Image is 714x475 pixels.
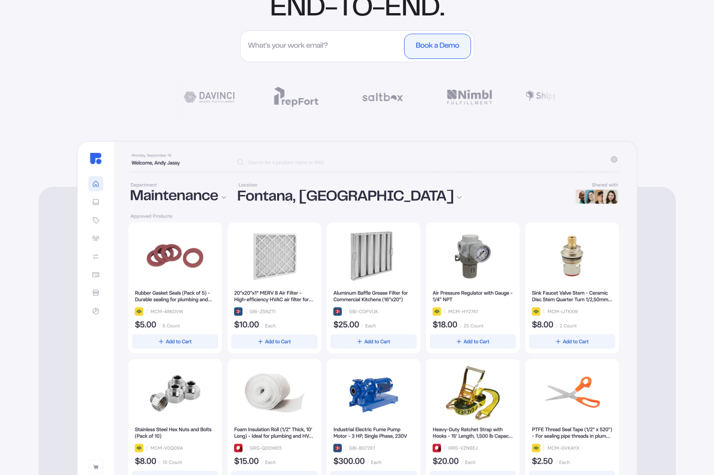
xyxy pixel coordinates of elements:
input: What's your work email? [243,34,402,59]
div: Maintenance [130,190,227,205]
div: Book a Demo [416,43,459,50]
div: Fontana, [GEOGRAPHIC_DATA] [237,190,562,205]
button: Book a Demo [404,34,471,59]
